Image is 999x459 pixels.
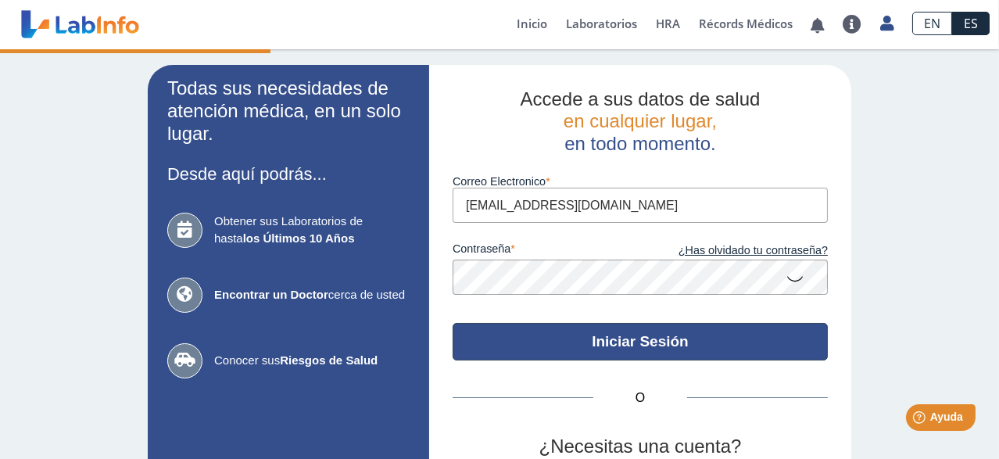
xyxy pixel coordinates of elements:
[214,288,328,301] b: Encontrar un Doctor
[912,12,952,35] a: EN
[564,110,717,131] span: en cualquier lugar,
[640,242,828,260] a: ¿Has olvidado tu contraseña?
[214,352,410,370] span: Conocer sus
[167,77,410,145] h2: Todas sus necesidades de atención médica, en un solo lugar.
[453,436,828,458] h2: ¿Necesitas una cuenta?
[214,286,410,304] span: cerca de usted
[453,175,828,188] label: Correo Electronico
[952,12,990,35] a: ES
[214,213,410,248] span: Obtener sus Laboratorios de hasta
[521,88,761,109] span: Accede a sus datos de salud
[453,242,640,260] label: contraseña
[593,389,687,407] span: O
[860,398,982,442] iframe: Help widget launcher
[656,16,680,31] span: HRA
[453,323,828,360] button: Iniciar Sesión
[243,231,355,245] b: los Últimos 10 Años
[564,133,715,154] span: en todo momento.
[280,353,378,367] b: Riesgos de Salud
[167,164,410,184] h3: Desde aquí podrás...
